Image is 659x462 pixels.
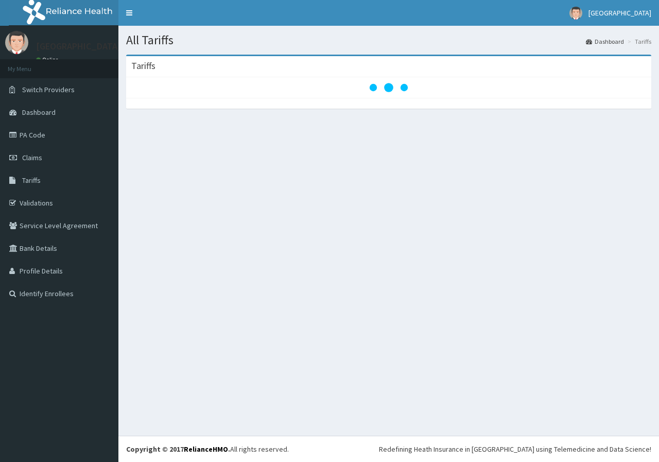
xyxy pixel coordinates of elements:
li: Tariffs [625,37,651,46]
a: RelianceHMO [184,444,228,454]
span: Switch Providers [22,85,75,94]
strong: Copyright © 2017 . [126,444,230,454]
h1: All Tariffs [126,33,651,47]
h3: Tariffs [131,61,155,71]
p: [GEOGRAPHIC_DATA] [36,42,121,51]
svg: audio-loading [368,67,409,108]
span: Claims [22,153,42,162]
footer: All rights reserved. [118,436,659,462]
span: Tariffs [22,176,41,185]
div: Redefining Heath Insurance in [GEOGRAPHIC_DATA] using Telemedicine and Data Science! [379,444,651,454]
a: Online [36,56,61,63]
a: Dashboard [586,37,624,46]
img: User Image [569,7,582,20]
span: [GEOGRAPHIC_DATA] [588,8,651,18]
img: User Image [5,31,28,54]
span: Dashboard [22,108,56,117]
